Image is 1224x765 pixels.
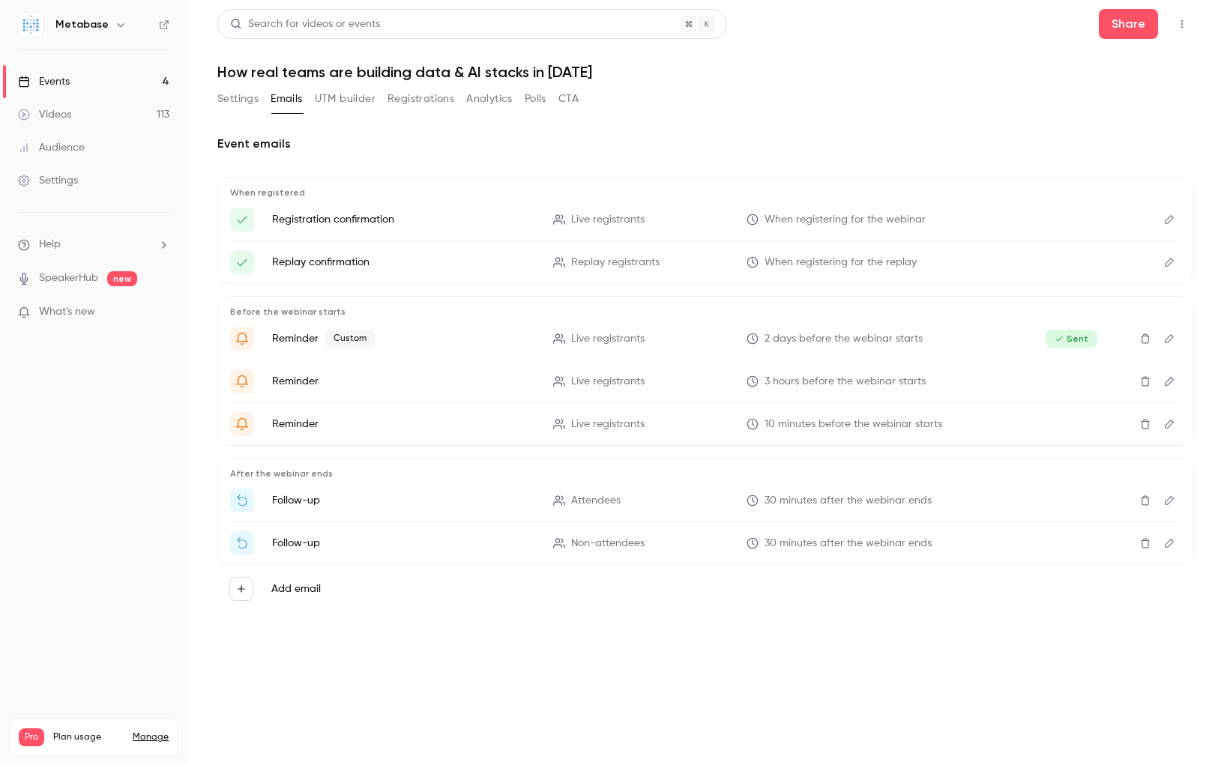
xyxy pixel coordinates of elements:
[18,173,78,188] div: Settings
[230,489,1181,512] li: Thanks for attending {{ event_name }}
[230,306,1181,318] p: Before the webinar starts
[1157,250,1181,274] button: Edit
[525,87,546,111] button: Polls
[230,531,1181,555] li: Watch the replay of {{ event_name }}
[53,731,124,743] span: Plan usage
[230,16,380,32] div: Search for videos or events
[571,493,621,509] span: Attendees
[272,255,535,270] p: Replay confirmation
[765,536,932,551] span: 30 minutes after the webinar ends
[133,731,169,743] a: Manage
[230,369,1181,393] li: {{ event_name }} starts in 3 hours ⏰
[325,330,376,348] span: Custom
[271,581,321,596] label: Add email
[571,331,645,347] span: Live registrants
[765,212,926,228] span: When registering for the webinar
[18,140,85,155] div: Audience
[1099,9,1158,39] button: Share
[151,306,169,319] iframe: Noticeable Trigger
[765,417,942,432] span: 10 minutes before the webinar starts
[765,255,917,270] span: When registering for the replay
[39,270,98,286] a: SpeakerHub
[571,255,660,270] span: Replay registrants
[230,412,1181,436] li: We're going live in 10 minutes! Join "{{ event_name }}"
[466,87,513,111] button: Analytics
[55,17,109,32] h6: Metabase
[271,87,302,111] button: Emails
[1133,369,1157,393] button: Delete
[39,304,95,320] span: What's new
[1133,327,1157,351] button: Delete
[571,536,645,551] span: Non-attendees
[765,493,932,509] span: 30 minutes after the webinar ends
[272,493,535,508] p: Follow-up
[1157,489,1181,512] button: Edit
[1046,330,1097,348] span: Sent
[571,374,645,390] span: Live registrants
[230,250,1181,274] li: Here's your access link to "{{ event_name }}".
[272,212,535,227] p: Registration confirmation
[217,87,259,111] button: Settings
[39,237,61,253] span: Help
[19,13,43,37] img: Metabase
[230,327,1181,351] li: 2 days until "{{ event_name }}"! Make sure to add it to your calendar 📅
[272,417,535,432] p: Reminder
[1133,412,1157,436] button: Delete
[571,212,645,228] span: Live registrants
[217,135,1194,153] h2: Event emails
[1157,412,1181,436] button: Edit
[18,237,169,253] li: help-dropdown-opener
[315,87,376,111] button: UTM builder
[230,187,1181,199] p: When registered
[1157,369,1181,393] button: Edit
[272,536,535,551] p: Follow-up
[765,374,926,390] span: 3 hours before the webinar starts
[272,330,535,348] p: Reminder
[765,331,923,347] span: 2 days before the webinar starts
[1157,531,1181,555] button: Edit
[1133,489,1157,512] button: Delete
[107,271,137,286] span: new
[1157,327,1181,351] button: Edit
[19,728,44,746] span: Pro
[1133,531,1157,555] button: Delete
[571,417,645,432] span: Live registrants
[217,63,1194,81] h1: How real teams are building data & AI stacks in [DATE]
[18,107,71,122] div: Videos
[230,208,1181,232] li: You've registered for "{{ event_name }}". Add it to your calendar to join live.
[1157,208,1181,232] button: Edit
[558,87,579,111] button: CTA
[230,468,1181,480] p: After the webinar ends
[18,74,70,89] div: Events
[388,87,454,111] button: Registrations
[272,374,535,389] p: Reminder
